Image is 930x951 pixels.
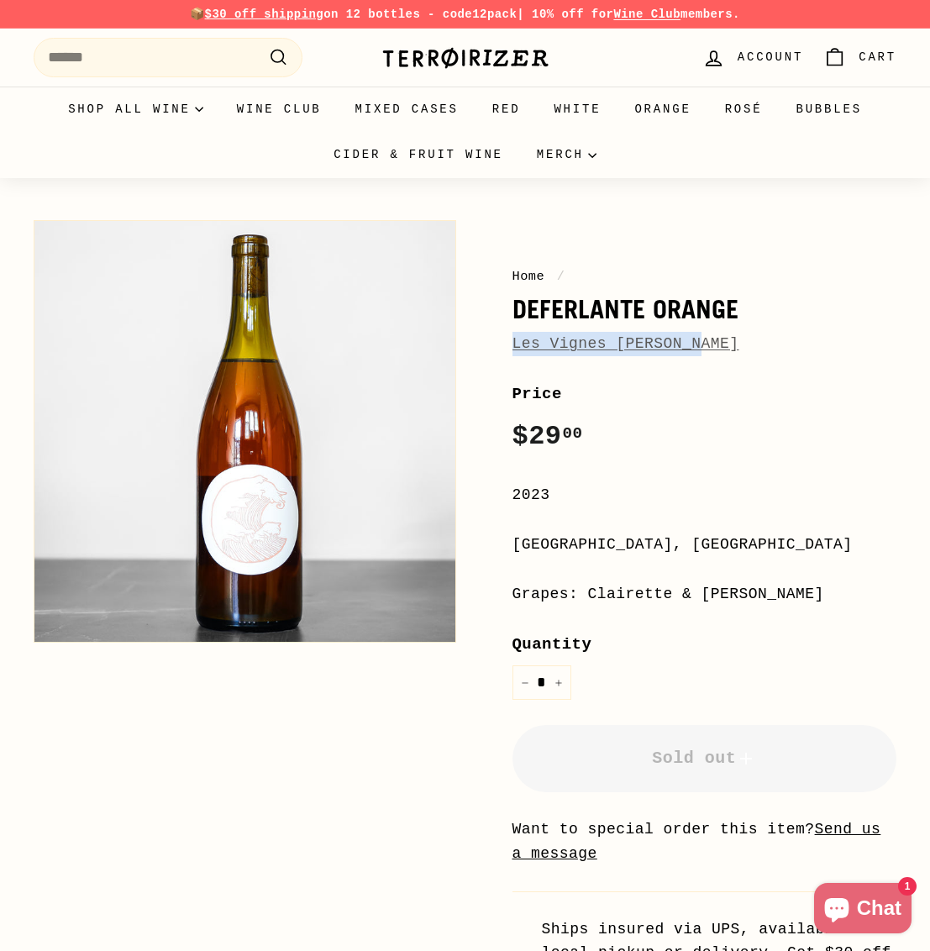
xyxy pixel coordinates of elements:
[512,821,881,862] a: Send us a message
[809,883,917,938] inbox-online-store-chat: Shopify online store chat
[779,87,878,132] a: Bubbles
[738,48,803,66] span: Account
[512,335,739,352] a: Les Vignes [PERSON_NAME]
[512,381,897,407] label: Price
[512,632,897,657] label: Quantity
[512,725,897,792] button: Sold out
[859,48,896,66] span: Cart
[617,87,707,132] a: Orange
[34,221,455,642] img: Deferlante Orange
[472,8,517,21] strong: 12pack
[512,269,545,284] a: Home
[546,665,571,700] button: Increase item quantity by one
[51,87,220,132] summary: Shop all wine
[512,582,897,607] div: Grapes: Clairette & [PERSON_NAME]
[512,421,583,452] span: $29
[34,5,896,24] p: 📦 on 12 bottles - code | 10% off for members.
[512,817,897,866] li: Want to special order this item?
[317,132,520,177] a: Cider & Fruit Wine
[220,87,339,132] a: Wine Club
[553,269,570,284] span: /
[613,8,680,21] a: Wine Club
[537,87,617,132] a: White
[512,483,897,507] div: 2023
[562,424,582,443] sup: 00
[512,295,897,323] h1: Deferlante Orange
[205,8,324,21] span: $30 off shipping
[813,33,906,82] a: Cart
[512,533,897,557] div: [GEOGRAPHIC_DATA], [GEOGRAPHIC_DATA]
[520,132,613,177] summary: Merch
[339,87,476,132] a: Mixed Cases
[512,266,897,286] nav: breadcrumbs
[652,749,756,768] span: Sold out
[476,87,538,132] a: Red
[512,665,571,700] input: quantity
[708,87,780,132] a: Rosé
[692,33,813,82] a: Account
[512,665,538,700] button: Reduce item quantity by one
